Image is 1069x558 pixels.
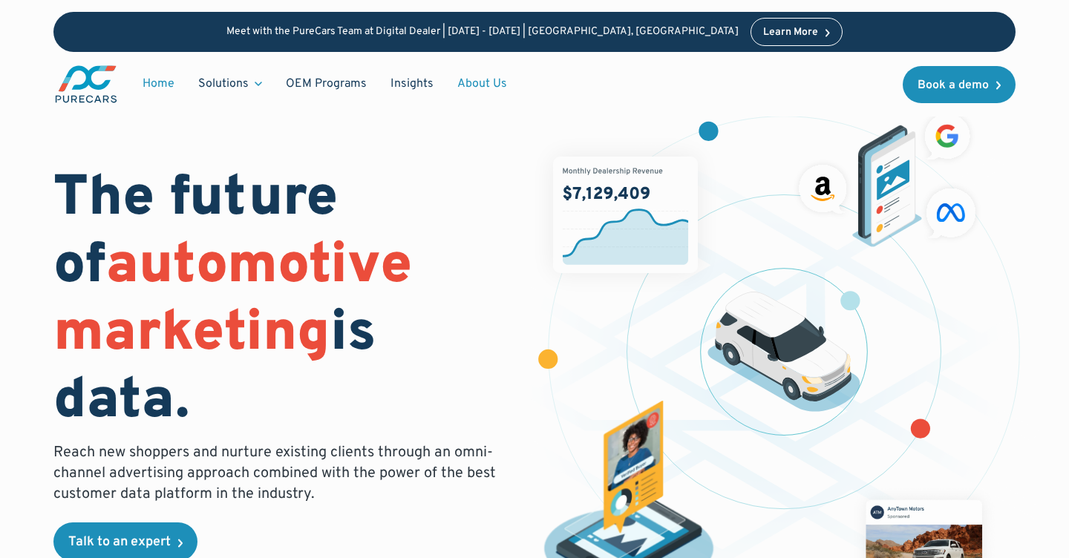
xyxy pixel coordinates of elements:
div: Book a demo [918,79,989,91]
a: OEM Programs [274,70,379,98]
p: Meet with the PureCars Team at Digital Dealer | [DATE] - [DATE] | [GEOGRAPHIC_DATA], [GEOGRAPHIC_... [226,26,739,39]
img: purecars logo [53,64,119,105]
div: Solutions [198,76,249,92]
a: Insights [379,70,445,98]
a: Learn More [751,18,843,46]
img: chart showing monthly dealership revenue of $7m [553,157,699,272]
a: About Us [445,70,519,98]
div: Solutions [186,70,274,98]
a: main [53,64,119,105]
div: Learn More [763,27,818,38]
a: Book a demo [903,66,1016,103]
p: Reach new shoppers and nurture existing clients through an omni-channel advertising approach comb... [53,442,505,505]
img: ads on social media and advertising partners [792,107,983,247]
div: Talk to an expert [68,536,171,549]
h1: The future of is data. [53,166,517,437]
img: illustration of a vehicle [707,292,860,413]
a: Home [131,70,186,98]
span: automotive marketing [53,232,412,370]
